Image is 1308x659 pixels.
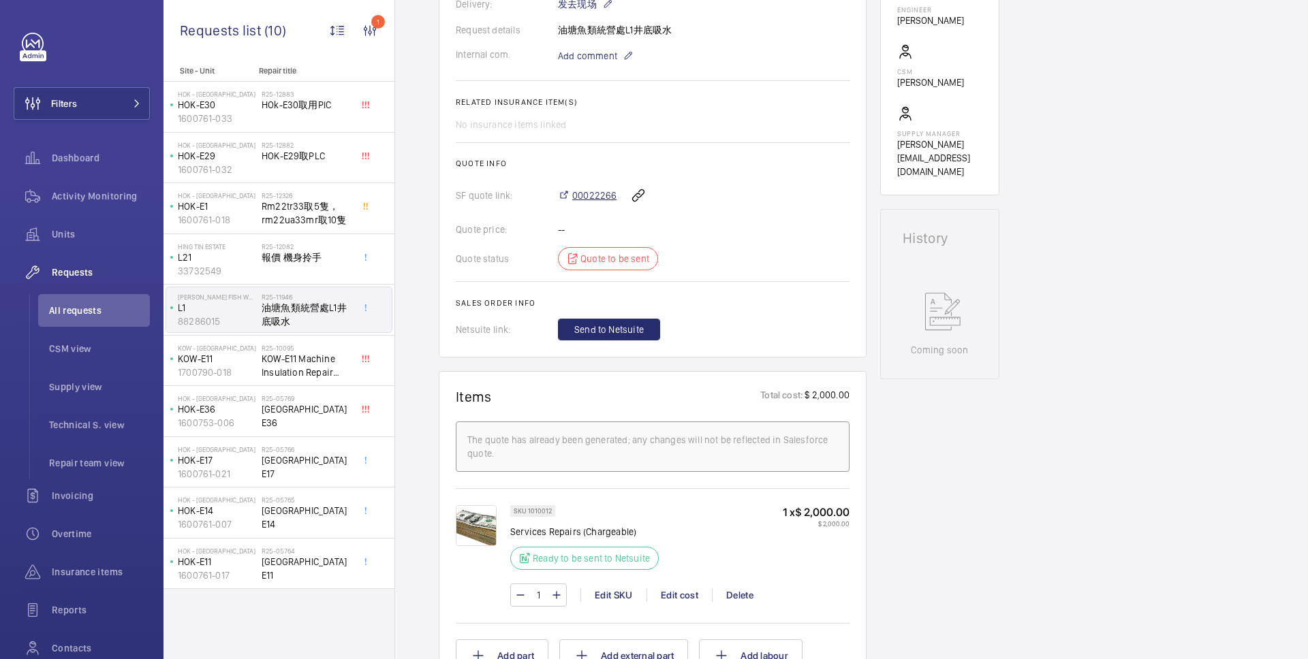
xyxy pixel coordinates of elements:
p: $ 2,000.00 [803,388,850,405]
span: Requests [52,266,150,279]
span: Contacts [52,641,150,655]
h2: R25-12882 [262,141,352,149]
h1: History [903,231,977,245]
button: Send to Netsuite [558,319,660,340]
p: 1600761-032 [178,163,256,176]
span: KOW-E11 Machine Insulation Repair (burnt) [262,352,352,379]
p: Site - Unit [163,66,253,76]
span: Requests list [180,22,264,39]
p: HOK - [GEOGRAPHIC_DATA] [178,394,256,402]
img: A9f3uJH--QUXFu9FdmKG1ruxZL9bHVuR99P0YC4cqexzSYLy.png [456,505,497,546]
p: HOK-E30 [178,98,256,112]
span: 報價 機身拎手 [262,251,352,264]
p: 1600753-006 [178,416,256,430]
span: Technical S. view [49,418,150,432]
span: Send to Netsuite [574,323,644,336]
span: Rm22tr33取5隻，rm22ua33mr取10隻 [262,199,352,227]
h2: R25-05764 [262,547,352,555]
span: Supply view [49,380,150,393]
span: Insurance items [52,565,150,579]
p: HOK-E36 [178,402,256,416]
h2: Related insurance item(s) [456,97,850,107]
p: HOK-E17 [178,453,256,467]
span: [GEOGRAPHIC_DATA] E17 [262,453,352,481]
span: HOK-E29取PLC [262,149,352,163]
p: L21 [178,251,256,264]
span: All requests [49,304,150,317]
h2: R25-12326 [262,191,352,199]
span: Overtime [52,527,150,541]
h2: R25-05766 [262,445,352,453]
p: 33732549 [178,264,256,278]
p: Coming soon [911,343,968,357]
div: Edit cost [647,588,712,602]
p: SKU 1010012 [514,509,552,513]
span: Activity Monitoring [52,189,150,203]
span: Invoicing [52,489,150,502]
span: 油塘魚類統營處L1井底吸水 [262,301,352,328]
p: HOK - [GEOGRAPHIC_DATA] [178,141,256,149]
p: Hing Tin Estate [178,242,256,251]
p: 1600761-017 [178,568,256,582]
p: 88286015 [178,315,256,328]
div: Edit SKU [580,588,647,602]
p: 1600761-033 [178,112,256,125]
p: HOK - [GEOGRAPHIC_DATA] [178,445,256,453]
p: 1600761-018 [178,213,256,227]
h2: R25-05769 [262,394,352,402]
p: HOK-E29 [178,149,256,163]
p: KOW-E11 [178,352,256,366]
span: [GEOGRAPHIC_DATA] E11 [262,555,352,582]
p: HOK-E1 [178,199,256,213]
p: HOK-E11 [178,555,256,568]
h2: R25-10095 [262,344,352,352]
span: Dashboard [52,151,150,165]
p: HOK - [GEOGRAPHIC_DATA] [178,496,256,504]
p: CSM [897,67,964,76]
span: Units [52,227,150,241]
h2: R25-12082 [262,242,352,251]
p: $ 2,000.00 [783,519,850,528]
div: Delete [712,588,767,602]
p: 1 x $ 2,000.00 [783,505,850,519]
h2: R25-05765 [262,496,352,504]
p: HOK - [GEOGRAPHIC_DATA] [178,191,256,199]
span: Filters [51,97,77,110]
span: Reports [52,603,150,617]
p: [PERSON_NAME][EMAIL_ADDRESS][DOMAIN_NAME] [897,138,982,178]
span: [GEOGRAPHIC_DATA] E36 [262,402,352,430]
p: Ready to be sent to Netsuite [533,551,650,565]
h2: Quote info [456,159,850,168]
p: Total cost: [760,388,803,405]
a: 00022266 [558,189,617,202]
p: 1600761-021 [178,467,256,481]
p: [PERSON_NAME] [897,76,964,89]
p: 1700790-018 [178,366,256,379]
h2: Sales order info [456,298,850,308]
span: [GEOGRAPHIC_DATA] E14 [262,504,352,531]
p: [PERSON_NAME] [897,14,964,27]
span: 00022266 [572,189,617,202]
p: KOW - [GEOGRAPHIC_DATA] [178,344,256,352]
span: Add comment [558,49,617,63]
div: The quote has already been generated; any changes will not be reflected in Salesforce quote. [467,433,838,460]
p: Supply manager [897,129,982,138]
span: Repair team view [49,456,150,470]
h1: Items [456,388,492,405]
h2: R25-11946 [262,293,352,301]
p: L1 [178,301,256,315]
p: HOK - [GEOGRAPHIC_DATA] [178,90,256,98]
p: Engineer [897,5,964,14]
h2: R25-12883 [262,90,352,98]
span: HOk-E30取用PlC [262,98,352,112]
p: 1600761-007 [178,517,256,531]
span: CSM view [49,342,150,355]
p: HOK - [GEOGRAPHIC_DATA] [178,547,256,555]
button: Filters [14,87,150,120]
p: Repair title [259,66,349,76]
p: [PERSON_NAME] Fish Wholesale Market [178,293,256,301]
p: HOK-E14 [178,504,256,517]
p: Services Repairs (Chargeable) [510,525,659,539]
